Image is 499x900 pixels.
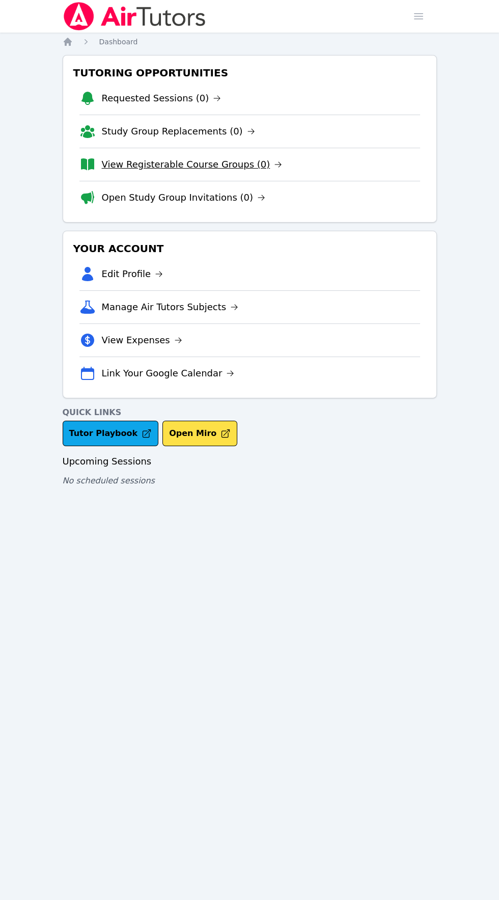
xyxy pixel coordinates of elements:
h3: Your Account [71,239,428,258]
a: Dashboard [99,37,138,47]
a: Requested Sessions (0) [102,91,221,105]
span: No scheduled sessions [63,476,155,485]
a: Link Your Google Calendar [102,366,235,380]
a: Tutor Playbook [63,421,159,446]
nav: Breadcrumb [63,37,437,47]
h3: Tutoring Opportunities [71,64,428,82]
a: View Expenses [102,333,182,347]
a: Study Group Replacements (0) [102,124,255,139]
img: Air Tutors [63,2,207,31]
a: Open Study Group Invitations (0) [102,190,266,205]
span: Dashboard [99,38,138,46]
h4: Quick Links [63,406,437,419]
h3: Upcoming Sessions [63,454,437,469]
a: View Registerable Course Groups (0) [102,157,283,172]
a: Manage Air Tutors Subjects [102,300,239,314]
button: Open Miro [162,421,237,446]
a: Edit Profile [102,267,163,281]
